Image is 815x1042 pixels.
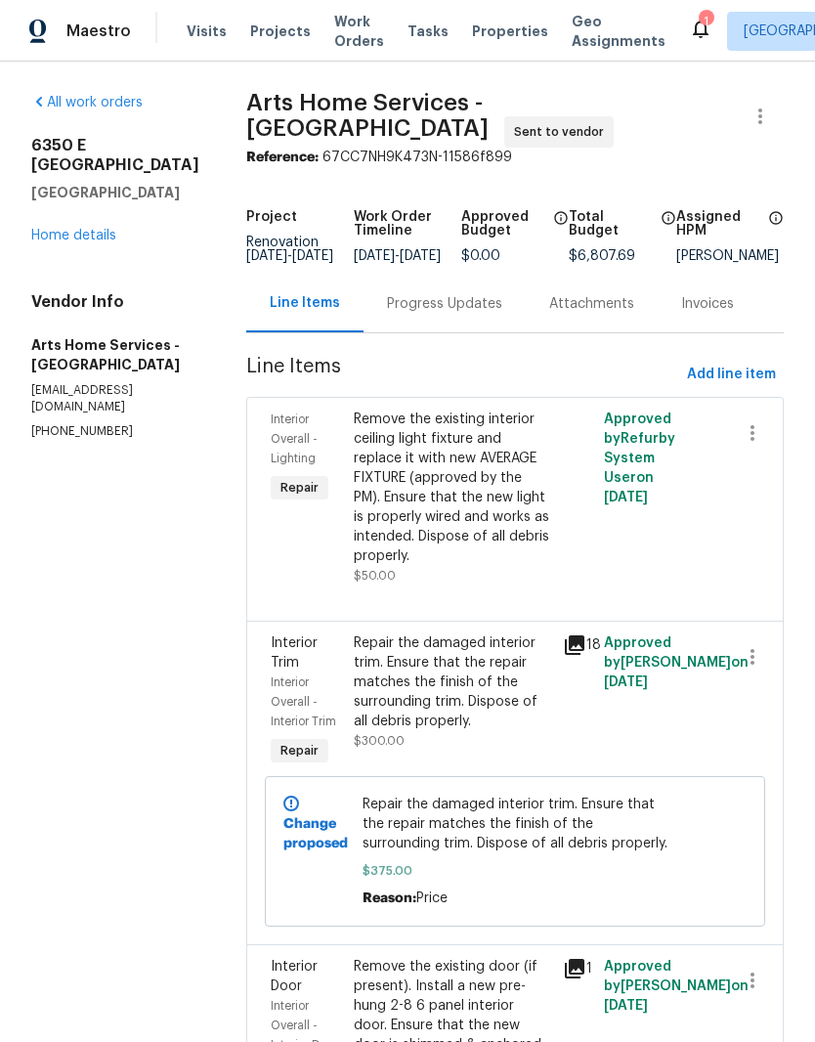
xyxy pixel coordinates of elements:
[31,96,143,109] a: All work orders
[246,210,297,224] h5: Project
[271,676,336,727] span: Interior Overall - Interior Trim
[604,636,749,689] span: Approved by [PERSON_NAME] on
[768,210,784,249] span: The hpm assigned to this work order.
[187,22,227,41] span: Visits
[604,960,749,1013] span: Approved by [PERSON_NAME] on
[563,633,593,657] div: 18
[31,136,199,175] h2: 6350 E [GEOGRAPHIC_DATA]
[31,382,199,415] p: [EMAIL_ADDRESS][DOMAIN_NAME]
[687,363,776,387] span: Add line item
[400,249,441,263] span: [DATE]
[407,24,449,38] span: Tasks
[604,675,648,689] span: [DATE]
[31,423,199,440] p: [PHONE_NUMBER]
[31,229,116,242] a: Home details
[676,210,762,238] h5: Assigned HPM
[246,357,679,393] span: Line Items
[514,122,612,142] span: Sent to vendor
[354,570,396,582] span: $50.00
[246,151,319,164] b: Reference:
[292,249,333,263] span: [DATE]
[416,891,448,905] span: Price
[461,249,500,263] span: $0.00
[246,236,333,263] span: Renovation
[246,249,333,263] span: -
[246,249,287,263] span: [DATE]
[273,741,326,760] span: Repair
[283,817,348,850] b: Change proposed
[553,210,569,249] span: The total cost of line items that have been approved by both Opendoor and the Trade Partner. This...
[387,294,502,314] div: Progress Updates
[246,91,489,140] span: Arts Home Services - [GEOGRAPHIC_DATA]
[363,861,667,881] span: $375.00
[604,412,675,504] span: Approved by Refurby System User on
[354,210,461,238] h5: Work Order Timeline
[563,957,593,980] div: 1
[676,249,784,263] div: [PERSON_NAME]
[271,960,318,993] span: Interior Door
[461,210,547,238] h5: Approved Budget
[354,410,550,566] div: Remove the existing interior ceiling light fixture and replace it with new AVERAGE FIXTURE (appro...
[699,12,712,31] div: 1
[472,22,548,41] span: Properties
[354,249,395,263] span: [DATE]
[569,249,635,263] span: $6,807.69
[572,12,665,51] span: Geo Assignments
[334,12,384,51] span: Work Orders
[273,478,326,498] span: Repair
[250,22,311,41] span: Projects
[246,148,784,167] div: 67CC7NH9K473N-11586f899
[270,293,340,313] div: Line Items
[354,735,405,747] span: $300.00
[31,183,199,202] h5: [GEOGRAPHIC_DATA]
[604,491,648,504] span: [DATE]
[31,292,199,312] h4: Vendor Info
[363,891,416,905] span: Reason:
[661,210,676,249] span: The total cost of line items that have been proposed by Opendoor. This sum includes line items th...
[363,795,667,853] span: Repair the damaged interior trim. Ensure that the repair matches the finish of the surrounding tr...
[66,22,131,41] span: Maestro
[604,999,648,1013] span: [DATE]
[354,633,550,731] div: Repair the damaged interior trim. Ensure that the repair matches the finish of the surrounding tr...
[549,294,634,314] div: Attachments
[679,357,784,393] button: Add line item
[271,636,318,670] span: Interior Trim
[271,413,318,464] span: Interior Overall - Lighting
[354,249,441,263] span: -
[31,335,199,374] h5: Arts Home Services - [GEOGRAPHIC_DATA]
[681,294,734,314] div: Invoices
[569,210,655,238] h5: Total Budget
